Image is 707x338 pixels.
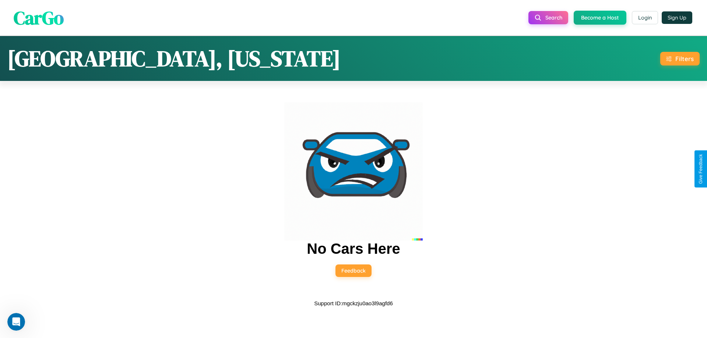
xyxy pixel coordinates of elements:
span: CarGo [14,5,64,30]
button: Search [528,11,568,24]
iframe: Intercom live chat [7,313,25,331]
img: car [284,102,423,241]
h2: No Cars Here [307,241,400,257]
h1: [GEOGRAPHIC_DATA], [US_STATE] [7,43,341,74]
div: Give Feedback [698,154,703,184]
button: Feedback [335,264,372,277]
button: Sign Up [662,11,692,24]
span: Search [545,14,562,21]
button: Login [632,11,658,24]
div: Filters [675,55,694,63]
button: Become a Host [574,11,626,25]
p: Support ID: mgckzju0ao3l9agfd6 [314,298,393,308]
button: Filters [660,52,700,65]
